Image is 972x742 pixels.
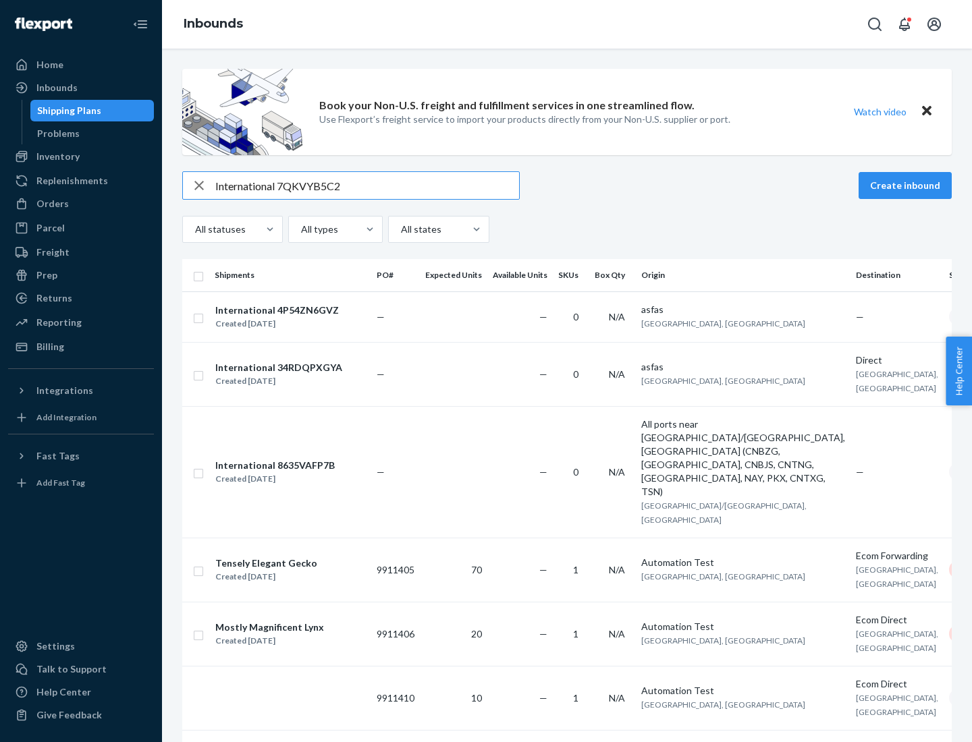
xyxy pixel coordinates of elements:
span: — [856,311,864,322]
span: — [539,692,547,704]
a: Billing [8,336,154,358]
button: Watch video [845,102,915,121]
button: Open account menu [921,11,948,38]
span: [GEOGRAPHIC_DATA], [GEOGRAPHIC_DATA] [641,700,805,710]
div: Inbounds [36,81,78,94]
div: Give Feedback [36,708,102,722]
input: All types [300,223,301,236]
span: 70 [471,564,482,575]
span: 1 [573,692,578,704]
div: Created [DATE] [215,570,317,583]
span: — [539,466,547,478]
span: [GEOGRAPHIC_DATA]/[GEOGRAPHIC_DATA], [GEOGRAPHIC_DATA] [641,501,807,525]
th: Origin [636,259,850,291]
span: [GEOGRAPHIC_DATA], [GEOGRAPHIC_DATA] [856,629,938,653]
span: [GEOGRAPHIC_DATA], [GEOGRAPHIC_DATA] [641,571,805,581]
a: Replenishments [8,170,154,192]
div: Integrations [36,384,93,397]
div: Reporting [36,316,82,329]
input: All states [400,223,401,236]
span: — [539,311,547,322]
div: Billing [36,340,64,353]
span: [GEOGRAPHIC_DATA], [GEOGRAPHIC_DATA] [641,635,805,646]
div: Help Center [36,685,91,699]
div: Problems [37,127,80,140]
button: Close Navigation [127,11,154,38]
div: Fast Tags [36,449,80,463]
span: N/A [609,311,625,322]
div: Replenishments [36,174,108,188]
p: Book your Non-U.S. freight and fulfillment services in one streamlined flow. [319,98,695,113]
span: 10 [471,692,482,704]
span: [GEOGRAPHIC_DATA], [GEOGRAPHIC_DATA] [856,565,938,589]
button: Integrations [8,380,154,401]
div: asfas [641,303,845,316]
th: Destination [850,259,944,291]
div: Freight [36,246,70,259]
a: Problems [30,123,155,144]
span: [GEOGRAPHIC_DATA], [GEOGRAPHIC_DATA] [641,376,805,386]
a: Home [8,54,154,76]
div: All ports near [GEOGRAPHIC_DATA]/[GEOGRAPHIC_DATA], [GEOGRAPHIC_DATA] (CNBZG, [GEOGRAPHIC_DATA], ... [641,418,845,498]
span: — [377,311,385,322]
div: Mostly Magnificent Lynx [215,621,324,634]
a: Returns [8,287,154,309]
div: Settings [36,639,75,653]
span: 1 [573,628,578,639]
span: — [856,466,864,478]
span: [GEOGRAPHIC_DATA], [GEOGRAPHIC_DATA] [641,318,805,329]
p: Use Flexport’s freight service to import your products directly from your Non-U.S. supplier or port. [319,113,730,126]
button: Fast Tags [8,445,154,467]
div: Created [DATE] [215,634,324,648]
th: SKUs [553,259,589,291]
div: Tensely Elegant Gecko [215,556,317,570]
a: Inbounds [184,16,243,31]
div: asfas [641,360,845,374]
a: Freight [8,241,154,263]
div: Add Integration [36,411,97,423]
div: Ecom Forwarding [856,549,938,563]
span: N/A [609,368,625,380]
td: 9911406 [371,602,420,666]
div: International 34RDQPXGYA [215,361,342,374]
span: 0 [573,311,578,322]
div: Orders [36,197,69,210]
div: Created [DATE] [215,472,335,486]
a: Prep [8,264,154,286]
td: 9911405 [371,538,420,602]
span: 1 [573,564,578,575]
div: Returns [36,291,72,305]
span: 0 [573,368,578,380]
a: Orders [8,193,154,215]
div: Created [DATE] [215,317,339,331]
input: Search inbounds by name, destination, msku... [215,172,519,199]
span: 0 [573,466,578,478]
input: All statuses [194,223,195,236]
span: — [539,564,547,575]
div: Shipping Plans [37,104,101,117]
button: Give Feedback [8,704,154,726]
a: Inbounds [8,77,154,98]
button: Open notifications [891,11,918,38]
th: Box Qty [589,259,636,291]
span: N/A [609,564,625,575]
div: Ecom Direct [856,677,938,691]
span: N/A [609,692,625,704]
div: Direct [856,353,938,367]
span: [GEOGRAPHIC_DATA], [GEOGRAPHIC_DATA] [856,693,938,717]
div: Inventory [36,150,80,163]
img: Flexport logo [15,18,72,31]
a: Shipping Plans [30,100,155,121]
th: Expected Units [420,259,487,291]
span: — [377,368,385,380]
th: PO# [371,259,420,291]
div: Add Fast Tag [36,477,85,488]
a: Reporting [8,312,154,333]
div: Created [DATE] [215,374,342,388]
div: Home [36,58,63,72]
button: Open Search Box [861,11,888,38]
span: [GEOGRAPHIC_DATA], [GEOGRAPHIC_DATA] [856,369,938,393]
a: Inventory [8,146,154,167]
a: Talk to Support [8,658,154,680]
span: — [539,368,547,380]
